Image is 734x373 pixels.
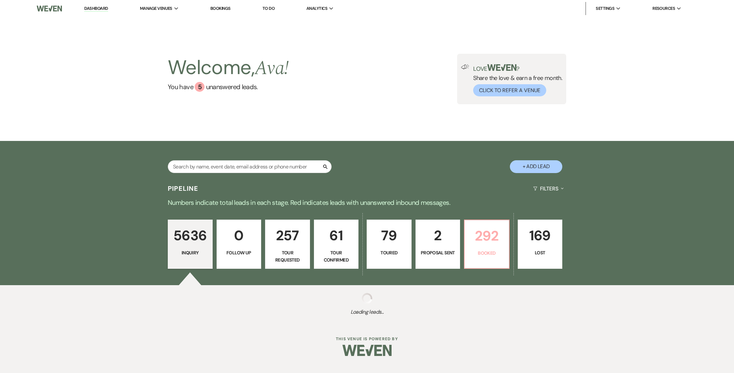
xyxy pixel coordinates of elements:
[195,82,204,92] div: 5
[371,249,407,256] p: Toured
[168,220,213,269] a: 5636Inquiry
[461,64,469,69] img: loud-speaker-illustration.svg
[37,308,697,316] span: Loading leads...
[596,5,614,12] span: Settings
[473,84,546,96] button: Click to Refer a Venue
[168,184,199,193] h3: Pipeline
[306,5,327,12] span: Analytics
[269,249,306,264] p: Tour Requested
[522,249,558,256] p: Lost
[342,339,392,362] img: Weven Logo
[210,6,231,11] a: Bookings
[362,293,372,304] img: loading spinner
[420,225,456,246] p: 2
[420,249,456,256] p: Proposal Sent
[168,54,289,82] h2: Welcome,
[464,220,510,269] a: 292Booked
[172,225,208,246] p: 5636
[131,197,603,208] p: Numbers indicate total leads in each stage. Red indicates leads with unanswered inbound messages.
[469,249,505,257] p: Booked
[531,180,566,197] button: Filters
[140,5,172,12] span: Manage Venues
[314,220,359,269] a: 61Tour Confirmed
[262,6,275,11] a: To Do
[318,249,355,264] p: Tour Confirmed
[415,220,460,269] a: 2Proposal Sent
[518,220,563,269] a: 169Lost
[84,6,108,12] a: Dashboard
[217,220,261,269] a: 0Follow Up
[522,225,558,246] p: 169
[265,220,310,269] a: 257Tour Requested
[269,225,306,246] p: 257
[318,225,355,246] p: 61
[652,5,675,12] span: Resources
[37,2,62,15] img: Weven Logo
[221,249,257,256] p: Follow Up
[255,53,289,83] span: Ava !
[510,160,562,173] button: + Add Lead
[221,225,257,246] p: 0
[168,82,289,92] a: You have 5 unanswered leads.
[487,64,516,71] img: weven-logo-green.svg
[367,220,412,269] a: 79Toured
[473,64,562,72] p: Love ?
[469,64,562,96] div: Share the love & earn a free month.
[469,225,505,247] p: 292
[168,160,332,173] input: Search by name, event date, email address or phone number
[371,225,407,246] p: 79
[172,249,208,256] p: Inquiry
